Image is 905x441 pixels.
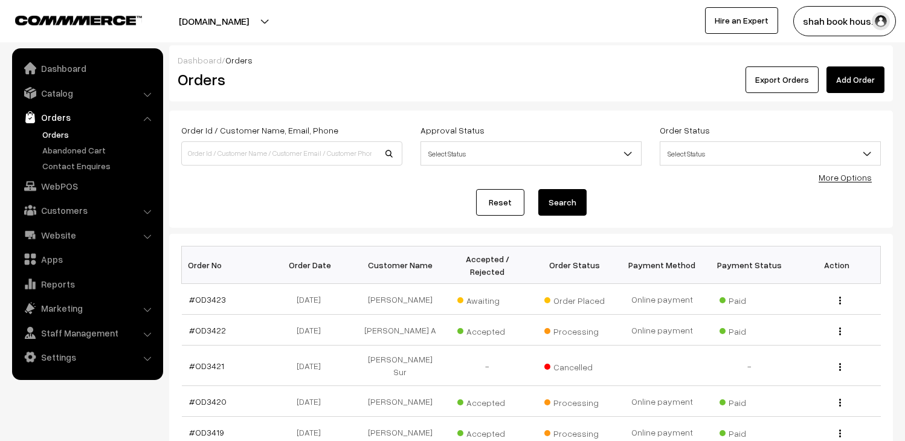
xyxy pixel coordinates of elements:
[420,124,485,137] label: Approval Status
[269,284,356,315] td: [DATE]
[178,70,401,89] h2: Orders
[544,424,605,440] span: Processing
[178,54,884,66] div: /
[15,57,159,79] a: Dashboard
[826,66,884,93] a: Add Order
[15,273,159,295] a: Reports
[15,12,121,27] a: COMMMERCE
[531,246,619,284] th: Order Status
[660,143,880,164] span: Select Status
[15,175,159,197] a: WebPOS
[137,6,291,36] button: [DOMAIN_NAME]
[356,346,444,386] td: [PERSON_NAME] Sur
[457,322,518,338] span: Accepted
[720,291,780,307] span: Paid
[660,124,710,137] label: Order Status
[705,7,778,34] a: Hire an Expert
[793,6,896,36] button: shah book hous…
[443,346,531,386] td: -
[872,12,890,30] img: user
[225,55,253,65] span: Orders
[15,106,159,128] a: Orders
[15,248,159,270] a: Apps
[15,199,159,221] a: Customers
[476,189,524,216] a: Reset
[619,246,706,284] th: Payment Method
[619,284,706,315] td: Online payment
[189,427,224,437] a: #OD3419
[839,430,841,437] img: Menu
[420,141,642,166] span: Select Status
[544,358,605,373] span: Cancelled
[746,66,819,93] button: Export Orders
[189,361,224,371] a: #OD3421
[356,246,444,284] th: Customer Name
[15,297,159,319] a: Marketing
[269,246,356,284] th: Order Date
[15,346,159,368] a: Settings
[538,189,587,216] button: Search
[39,144,159,156] a: Abandoned Cart
[39,159,159,172] a: Contact Enquires
[706,346,793,386] td: -
[189,396,227,407] a: #OD3420
[619,315,706,346] td: Online payment
[443,246,531,284] th: Accepted / Rejected
[182,246,269,284] th: Order No
[839,363,841,371] img: Menu
[839,399,841,407] img: Menu
[269,346,356,386] td: [DATE]
[189,294,226,304] a: #OD3423
[544,322,605,338] span: Processing
[839,327,841,335] img: Menu
[189,325,226,335] a: #OD3422
[720,322,780,338] span: Paid
[15,16,142,25] img: COMMMERCE
[39,128,159,141] a: Orders
[15,322,159,344] a: Staff Management
[457,424,518,440] span: Accepted
[15,224,159,246] a: Website
[544,393,605,409] span: Processing
[706,246,793,284] th: Payment Status
[421,143,641,164] span: Select Status
[457,393,518,409] span: Accepted
[356,284,444,315] td: [PERSON_NAME]
[619,386,706,417] td: Online payment
[15,82,159,104] a: Catalog
[720,393,780,409] span: Paid
[269,386,356,417] td: [DATE]
[720,424,780,440] span: Paid
[457,291,518,307] span: Awaiting
[181,141,402,166] input: Order Id / Customer Name / Customer Email / Customer Phone
[544,291,605,307] span: Order Placed
[356,315,444,346] td: [PERSON_NAME] A
[178,55,222,65] a: Dashboard
[181,124,338,137] label: Order Id / Customer Name, Email, Phone
[793,246,881,284] th: Action
[839,297,841,304] img: Menu
[660,141,881,166] span: Select Status
[819,172,872,182] a: More Options
[356,386,444,417] td: [PERSON_NAME]
[269,315,356,346] td: [DATE]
